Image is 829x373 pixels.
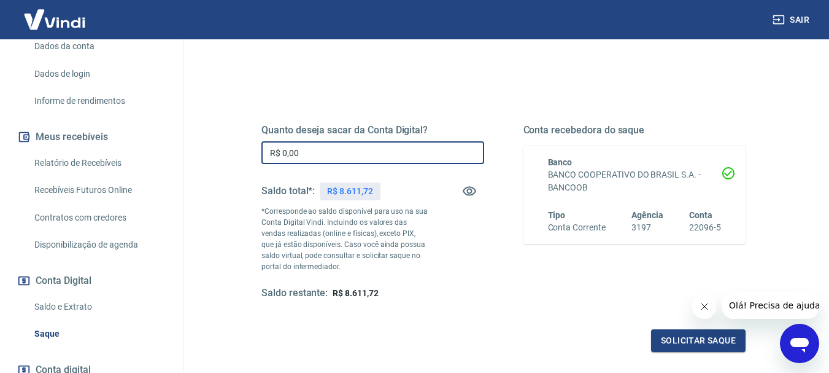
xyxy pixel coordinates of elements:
[29,34,169,59] a: Dados da conta
[631,210,663,220] span: Agência
[29,178,169,203] a: Recebíveis Futuros Online
[29,61,169,87] a: Dados de login
[7,9,103,18] span: Olá! Precisa de ajuda?
[548,221,606,234] h6: Conta Corrente
[631,221,663,234] h6: 3197
[261,206,428,272] p: *Corresponde ao saldo disponível para uso na sua Conta Digital Vindi. Incluindo os valores das ve...
[651,329,746,352] button: Solicitar saque
[29,205,169,230] a: Contratos com credores
[327,185,372,198] p: R$ 8.611,72
[548,210,566,220] span: Tipo
[29,232,169,257] a: Disponibilização de agenda
[333,288,378,298] span: R$ 8.611,72
[722,292,819,319] iframe: Mensagem da empresa
[15,267,169,294] button: Conta Digital
[15,124,169,151] button: Meus recebíveis
[523,124,746,136] h5: Conta recebedora do saque
[29,88,169,114] a: Informe de rendimentos
[780,324,819,363] iframe: Botão para abrir a janela de mensagens
[29,321,169,347] a: Saque
[261,124,484,136] h5: Quanto deseja sacar da Conta Digital?
[548,157,573,167] span: Banco
[770,9,814,31] button: Sair
[29,294,169,320] a: Saldo e Extrato
[261,185,315,197] h5: Saldo total*:
[261,287,328,300] h5: Saldo restante:
[692,294,717,319] iframe: Fechar mensagem
[689,210,712,220] span: Conta
[689,221,721,234] h6: 22096-5
[15,1,94,38] img: Vindi
[548,168,722,194] h6: BANCO COOPERATIVO DO BRASIL S.A. - BANCOOB
[29,151,169,176] a: Relatório de Recebíveis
